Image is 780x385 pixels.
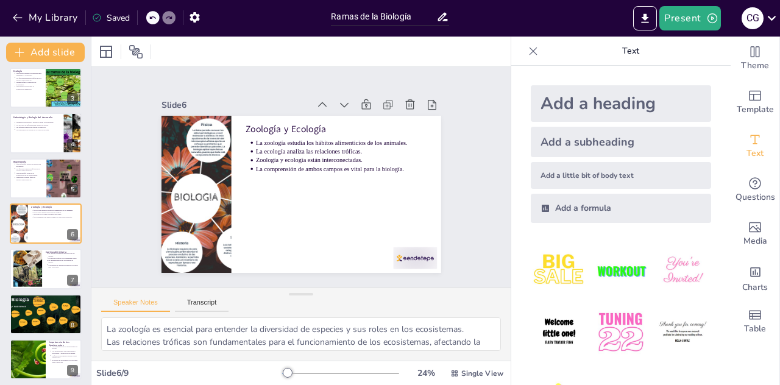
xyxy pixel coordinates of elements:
[633,6,657,30] button: Export to PowerPoint
[10,339,82,380] div: 9
[46,250,78,254] p: Cadena alimentaria
[16,72,42,76] p: La ecología estudia las relaciones entre organismos y su entorno.
[48,257,78,260] p: Los niveles tróficos son componentes clave.
[67,229,78,240] div: 6
[16,129,60,131] p: La comprensión del desarrollo es clave en biología.
[742,6,764,30] button: c g
[67,139,78,150] div: 4
[13,295,78,299] p: Funciones de los bioelementos
[743,235,767,248] span: Media
[96,367,282,379] div: Slide 6 / 9
[16,298,78,300] p: Los bioelementos son cruciales para la vida.
[272,133,416,241] p: Zoología y ecología están interconectadas.
[9,8,83,27] button: My Library
[48,264,78,268] p: Comprender la cadena alimentaria es esencial para la ecología.
[67,275,78,286] div: 7
[411,367,441,379] div: 24 %
[659,6,720,30] button: Present
[16,167,42,171] p: Los factores climáticos influyen en la localización de especies.
[16,305,78,308] p: El oxígeno es vital para la respiración celular.
[16,86,42,90] p: La ecología es clave para la conservación ambiental.
[16,163,42,167] p: La biogeografía estudia la distribución de especies.
[731,300,779,344] div: Add a table
[13,116,60,119] p: Embriología y Biología del desarrollo
[10,249,82,289] div: 7
[531,304,587,361] img: 4.jpeg
[52,345,78,350] p: La comprensión de los bioelementos es crucial.
[654,304,711,361] img: 6.jpeg
[16,124,60,127] p: Los procesos de diferenciación celular son vitales.
[67,184,78,195] div: 5
[52,355,78,359] p: La falta de bioelementos puede causar disfunciones.
[531,162,711,189] div: Add a little bit of body text
[543,37,718,66] p: Text
[92,12,130,24] div: Saved
[52,350,78,355] p: Los bioelementos son vitales para la respiración y producción de energía.
[34,209,78,211] p: La zoología estudia los hábitos alimenticios de los animales.
[16,122,60,124] p: La embriología estudia el desarrollo desde la fecundación.
[96,42,116,62] div: Layout
[48,260,78,264] p: La interdependencia de las especies es crucial.
[49,341,78,347] p: Importancia de los bioelementos
[746,147,764,160] span: Text
[67,320,78,331] div: 8
[16,300,78,303] p: El carbono es fundamental en la estructura de moléculas.
[461,369,503,378] span: Single View
[16,176,42,180] p: La historia evolutiva afecta la distribución de especies.
[531,194,711,223] div: Add a formula
[16,303,78,305] p: El nitrógeno es esencial para la formación de proteínas.
[10,113,82,153] div: 4
[10,158,82,199] div: 5
[34,214,78,216] p: Zoología y ecología están interconectadas.
[10,203,82,244] div: 6
[6,43,85,62] button: Add slide
[16,81,42,85] p: La energía fluye a través de los ecosistemas.
[331,8,436,26] input: Insert title
[67,365,78,376] div: 9
[742,281,768,294] span: Charts
[267,141,411,249] p: La comprensión de ambos campos es vital para la biología.
[34,211,78,214] p: La ecología analiza las relaciones tróficas.
[34,216,78,219] p: La comprensión de ambos campos es vital para la biología.
[731,124,779,168] div: Add text boxes
[13,160,42,163] p: Biogeografía
[531,127,711,157] div: Add a subheading
[741,59,769,72] span: Theme
[67,93,78,104] div: 3
[10,68,82,108] div: 3
[175,298,229,312] button: Transcript
[277,126,421,234] p: La ecología analiza las relaciones tróficas.
[737,103,774,116] span: Template
[16,172,42,176] p: La biogeografía ayuda en la conservación de la biodiversidad.
[592,304,649,361] img: 5.jpeg
[10,294,82,334] div: 8
[31,205,78,209] p: Zoología y Ecología
[742,7,764,29] div: c g
[16,126,60,129] p: Las influencias genéticas afectan el desarrollo.
[101,317,501,351] textarea: La zoología es esencial para entender la diversidad de especies y sus roles en los ecosistemas. L...
[101,298,170,312] button: Speaker Notes
[731,80,779,124] div: Add ready made slides
[531,242,587,299] img: 1.jpeg
[227,32,353,128] div: Slide 6
[731,256,779,300] div: Add charts and graphs
[731,168,779,212] div: Get real-time input from your audience
[744,322,766,336] span: Table
[731,212,779,256] div: Add images, graphics, shapes or video
[731,37,779,80] div: Change the overall theme
[282,119,426,227] p: La zoología estudia los hábitos alimenticios de los animales.
[13,69,42,73] p: Ecología
[654,242,711,299] img: 3.jpeg
[52,359,78,363] p: El estudio de bioelementos es relevante para la medicina.
[280,100,435,217] p: Zoología y Ecología
[592,242,649,299] img: 2.jpeg
[736,191,775,204] span: Questions
[129,44,143,59] span: Position
[16,77,42,81] p: Los factores ambientales influyen en la distribución de especies.
[48,253,78,257] p: La cadena alimentaria explica el flujo de energía.
[531,85,711,122] div: Add a heading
